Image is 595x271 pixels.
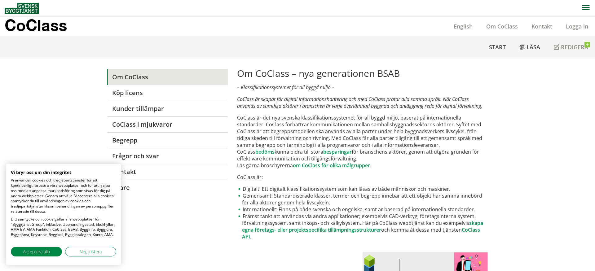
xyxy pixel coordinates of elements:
a: Köp licens [107,85,227,101]
span: Läsa [527,43,540,51]
a: besparingar [323,148,352,155]
img: Svensk Byggtjänst [5,3,39,14]
span: Acceptera alla [23,248,50,255]
h1: Om CoClass – nya generationen BSAB [237,68,488,79]
li: Gemensamt: Standardiserade klasser, termer och begrepp innebär att ett objekt har samma innebörd ... [237,192,488,206]
span: Start [489,43,506,51]
li: Främst tänkt att användas via andra applikationer; exempelvis CAD-verktyg, företagsinterna system... [237,213,488,240]
em: CoClass är skapat för digital informationshantering och med CoClass pratar alla samma språk. När ... [237,96,482,109]
a: Om CoClass [107,69,227,85]
a: Om CoClass [479,23,525,30]
p: CoClass är det nya svenska klassifikationssystemet för all byggd miljö, baserat på internationell... [237,114,488,169]
button: Acceptera alla cookies [11,247,62,256]
li: Digitalt: Ett digitalt klassifikationssystem som kan läsas av både människor och maskiner. [237,186,488,192]
a: CoClass API [242,226,480,240]
a: Start [482,36,513,58]
h2: Vi bryr oss om din integritet [11,170,116,175]
em: – Klassifikationssystemet för all byggd miljö – [237,84,334,91]
a: Kontakt [525,23,559,30]
a: Kontakt [107,164,227,180]
a: CoClass [5,17,80,36]
a: Begrepp [107,132,227,148]
a: om CoClass för olika målgrupper [293,162,370,169]
a: Kunder tillämpar [107,101,227,116]
a: skapa egna företags- eller projektspecifika tillämpningsstrukturer [242,220,483,233]
a: Logga in [559,23,595,30]
p: Vi använder cookies och tredjepartstjänster för att kontinuerligt förbättra våra webbplatser och ... [11,178,116,214]
a: bedöms [255,148,275,155]
button: Justera cookie preferenser [65,247,116,256]
li: Internationellt: Finns på både svenska och engelska, samt är baserad på internationella standarder. [237,206,488,213]
a: Frågor och svar [107,148,227,164]
a: Ägare [107,180,227,195]
a: CoClass i mjukvaror [107,116,227,132]
a: Läsa [513,36,547,58]
p: Ditt samtycke och cookie gäller alla webbplatser för "Byggtjänst Group", inklusive: Upphandlingss... [11,217,116,238]
p: CoClass [5,22,67,29]
a: English [447,23,479,30]
p: CoClass är: [237,174,488,181]
span: Nej, justera [80,248,102,255]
